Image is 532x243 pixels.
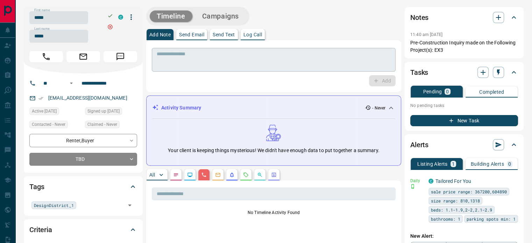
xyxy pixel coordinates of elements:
[29,178,137,195] div: Tags
[372,105,385,111] p: - Never
[29,134,137,147] div: Renter , Buyer
[410,67,428,78] h2: Tasks
[410,115,518,126] button: New Task
[410,12,428,23] h2: Notes
[104,51,137,62] span: Message
[149,172,155,177] p: All
[431,197,480,204] span: size range: 810,1318
[431,206,492,213] span: beds: 1.1-1.9,2-2,2.1-2.9
[410,233,518,240] p: New Alert:
[67,79,76,87] button: Open
[471,162,504,166] p: Building Alerts
[215,172,221,178] svg: Emails
[435,178,471,184] a: Tailored For You
[410,139,428,150] h2: Alerts
[410,64,518,81] div: Tasks
[410,136,518,153] div: Alerts
[410,100,518,111] p: No pending tasks
[479,90,504,94] p: Completed
[29,221,137,238] div: Criteria
[173,172,179,178] svg: Notes
[213,32,235,37] p: Send Text
[32,121,65,128] span: Contacted - Never
[87,108,120,115] span: Signed up [DATE]
[87,121,117,128] span: Claimed - Never
[201,172,207,178] svg: Calls
[410,184,415,189] svg: Push Notification Only
[149,32,171,37] p: Add Note
[452,162,455,166] p: 1
[179,32,204,37] p: Send Email
[29,51,63,62] span: Call
[229,172,235,178] svg: Listing Alerts
[431,188,507,195] span: sale price range: 367200,604890
[32,108,57,115] span: Active [DATE]
[34,202,74,209] span: DesignDistrict_1
[38,96,43,101] svg: Email Verified
[271,172,277,178] svg: Agent Actions
[150,10,192,22] button: Timeline
[152,209,396,216] p: No Timeline Activity Found
[34,27,50,31] label: Last name
[243,172,249,178] svg: Requests
[423,89,442,94] p: Pending
[29,181,44,192] h2: Tags
[161,104,201,112] p: Activity Summary
[410,178,424,184] p: Daily
[29,224,52,235] h2: Criteria
[48,95,127,101] a: [EMAIL_ADDRESS][DOMAIN_NAME]
[410,32,442,37] p: 11:40 am [DATE]
[243,32,262,37] p: Log Call
[34,8,50,13] label: First name
[508,162,511,166] p: 0
[66,51,100,62] span: Email
[187,172,193,178] svg: Lead Browsing Activity
[428,179,433,184] div: condos.ca
[410,39,518,54] p: Pre-Construction Inquiry made on the Following Project(s): EX3
[85,107,137,117] div: Wed Apr 11 2018
[417,162,448,166] p: Listing Alerts
[195,10,246,22] button: Campaigns
[467,215,516,222] span: parking spots min: 1
[29,107,81,117] div: Tue Oct 12 2021
[152,101,395,114] div: Activity Summary- Never
[446,89,449,94] p: 0
[118,15,123,20] div: condos.ca
[257,172,263,178] svg: Opportunities
[29,153,137,166] div: TBD
[125,200,135,210] button: Open
[410,9,518,26] div: Notes
[431,215,460,222] span: bathrooms: 1
[168,147,379,154] p: Your client is keeping things mysterious! We didn't have enough data to put together a summary.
